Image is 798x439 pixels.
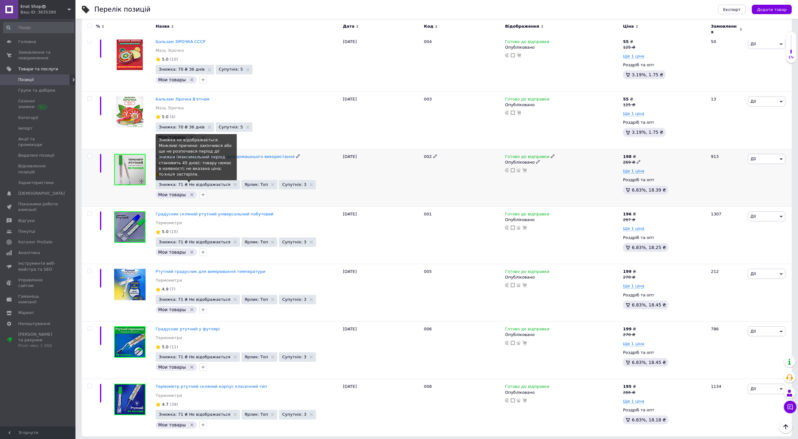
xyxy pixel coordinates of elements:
[162,402,169,407] span: 4.7
[341,91,423,149] div: [DATE]
[424,269,432,274] span: 005
[18,201,58,213] span: Показники роботи компанії
[159,412,230,416] span: Знижка: 71 ₴ Не відображається
[170,114,175,119] span: (4)
[751,214,756,219] span: Дії
[245,355,268,359] span: Ярлик: Топ
[162,229,169,234] span: 5.0
[114,211,146,243] img: Градусник стеклянный ртутный универсальный бытовой
[623,169,644,174] span: Ще 1 ціна
[156,48,184,53] a: Мазь Зірочка
[623,45,635,50] div: 125 ₴
[18,153,54,158] span: Видалені позиції
[341,206,423,264] div: [DATE]
[18,115,38,121] span: Категорії
[189,192,194,197] svg: Видалити мітку
[786,55,796,60] div: 1%
[156,39,205,44] span: Бальзам ЗІРОЧКА СССР
[219,125,243,129] span: Супутніх: 5
[159,355,230,359] span: Знижка: 71 ₴ Не відображається
[623,154,631,159] b: 198
[751,271,756,276] span: Дії
[219,67,243,71] span: Супутніх: 5
[18,50,58,61] span: Замовлення та повідомлення
[18,191,65,196] span: [DEMOGRAPHIC_DATA]
[18,136,58,148] span: Акції та промокоди
[18,218,35,224] span: Відгуки
[751,329,756,333] span: Дії
[170,229,178,234] span: (15)
[623,62,706,68] div: Роздріб та опт
[158,250,186,255] span: Мои товары
[158,307,186,312] span: Мои товары
[162,114,169,119] span: 5.0
[189,365,194,370] svg: Видалити мітку
[162,287,169,291] span: 4.9
[623,390,636,395] div: 266 ₴
[156,220,182,226] a: Термометри
[156,327,220,331] a: Градусник ртутний у футлярі
[779,420,792,433] button: Наверх
[158,422,186,427] span: Мои товары
[623,399,644,404] span: Ще 1 ціна
[159,125,205,129] span: Знижка: 70 ₴ 36 днів
[623,154,641,160] div: ₴
[623,384,636,389] div: ₴
[341,149,423,206] div: [DATE]
[18,163,58,175] span: Відновлення позицій
[723,7,741,12] span: Експорт
[623,39,635,45] div: ₴
[20,4,68,9] span: Enot Shop🦝
[711,24,738,35] span: Замовлення
[623,269,636,274] div: ₴
[162,344,169,349] span: 5.0
[245,240,268,244] span: Ярлик: Топ
[170,57,178,62] span: (10)
[632,302,666,307] span: 6.83%, 18.45 ₴
[245,182,268,187] span: Ярлик: Топ
[158,192,186,197] span: Мои товары
[158,365,186,370] span: Мои товары
[505,212,549,218] span: Готово до відправки
[751,41,756,46] span: Дії
[623,120,706,125] div: Роздріб та опт
[18,126,33,131] span: Імпорт
[424,384,432,389] span: 008
[18,310,34,316] span: Маркет
[505,390,620,395] div: Опубліковано
[623,54,644,59] span: Ще 1 ціна
[159,297,230,301] span: Знижка: 71 ₴ Не відображається
[18,294,58,305] span: Гаманець компанії
[505,39,549,46] span: Готово до відправки
[156,97,209,101] span: Бальзам Зірочка В'єтнам
[505,24,539,29] span: Відображення
[707,34,746,91] div: 50
[18,250,40,256] span: Аналітика
[156,212,274,216] a: Градусник скляний ртутний універсальний побутовий
[505,160,620,165] div: Опубліковано
[245,297,268,301] span: Ярлик: Топ
[18,343,58,349] div: Prom мікс 1 000
[784,401,796,413] button: Чат з покупцем
[757,7,787,12] span: Додати товар
[623,384,631,389] b: 195
[707,91,746,149] div: 13
[18,277,58,289] span: Управління сайтом
[505,217,620,223] div: Опубліковано
[623,332,636,338] div: 270 ₴
[623,269,631,274] b: 199
[156,335,182,341] a: Термометри
[718,5,746,14] button: Експорт
[623,326,636,332] div: ₴
[505,154,549,161] span: Готово до відправки
[424,97,432,101] span: 003
[170,287,175,291] span: (7)
[623,292,706,298] div: Роздріб та опт
[632,72,663,77] span: 3.19%, 1.75 ₴
[18,229,35,234] span: Покупці
[751,99,756,104] span: Дії
[18,39,36,45] span: Головна
[505,102,620,108] div: Опубліковано
[623,160,641,165] div: 269 ₴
